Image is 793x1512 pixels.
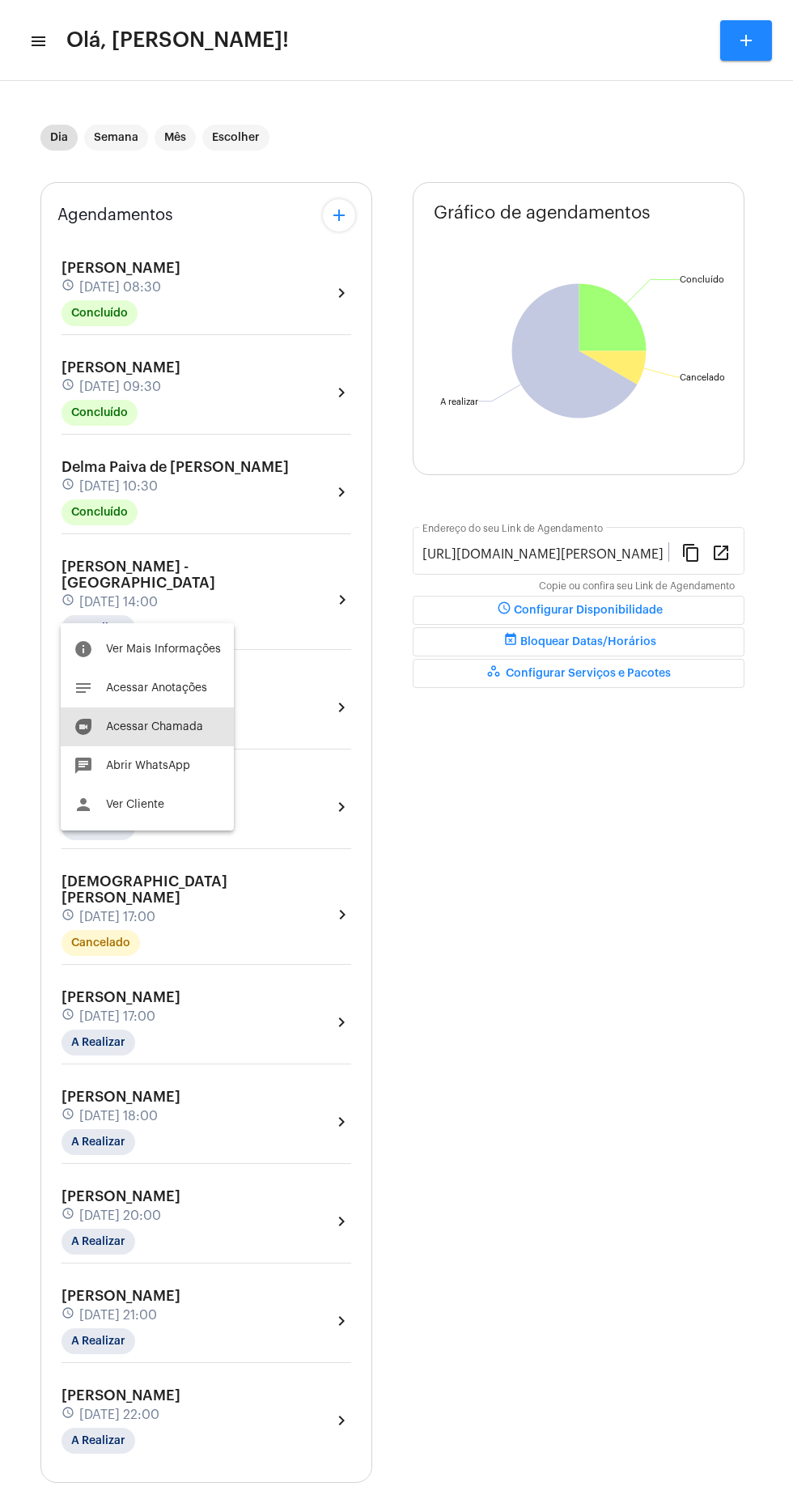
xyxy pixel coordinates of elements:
[74,795,93,814] mat-icon: person
[106,760,190,771] span: Abrir WhatsApp
[74,717,93,737] mat-icon: duo
[106,721,203,733] span: Acessar Chamada
[74,756,93,775] mat-icon: chat
[74,639,93,659] mat-icon: info
[106,643,221,655] span: Ver Mais Informações
[74,678,93,698] mat-icon: notes
[106,682,207,694] span: Acessar Anotações
[106,799,164,810] span: Ver Cliente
